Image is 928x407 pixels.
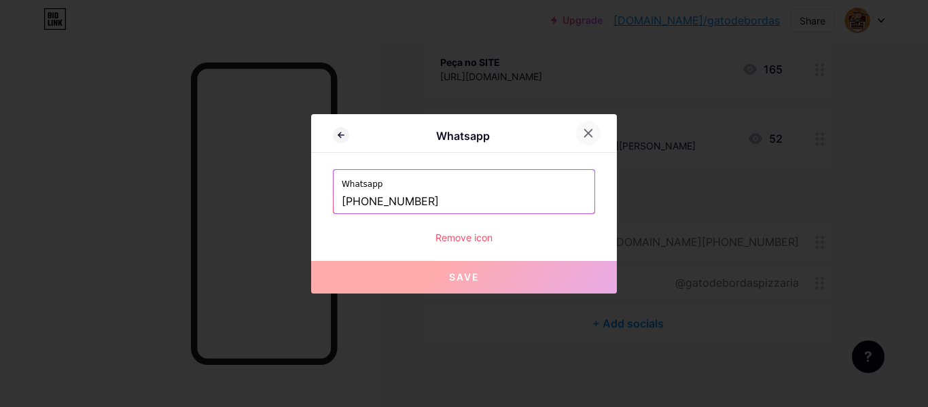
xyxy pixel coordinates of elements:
[311,261,617,294] button: Save
[349,128,576,144] div: Whatsapp
[449,271,480,283] span: Save
[342,190,586,213] input: +00000000000 (WhatsApp)
[333,230,595,245] div: Remove icon
[342,170,586,190] label: Whatsapp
